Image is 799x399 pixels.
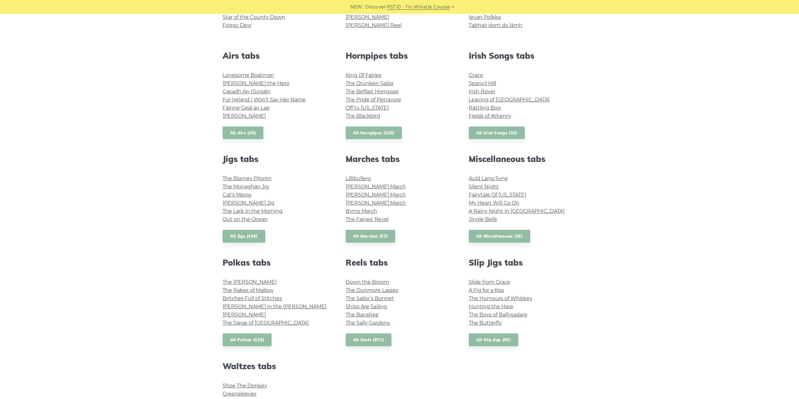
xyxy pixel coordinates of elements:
[223,105,270,111] a: Fáinne Geal an Lae
[346,208,377,214] a: Byrns March
[469,312,527,318] a: The Boys of Ballysadare
[469,80,496,86] a: Spancil Hill
[346,279,389,285] a: Down the Broom
[223,192,251,198] a: Cat’s Meow
[223,80,289,86] a: [PERSON_NAME] the Hero
[223,22,251,28] a: Foggy Dew
[223,287,273,293] a: The Rakes of Mallow
[223,333,272,346] a: All Polkas (129)
[223,200,274,206] a: [PERSON_NAME] Jig
[346,89,399,94] a: The Belfast Hornpipe
[346,97,401,103] a: The Pride of Petravore
[469,113,511,119] a: Fields of Athenry
[346,51,454,61] h2: Hornpipes tabs
[346,200,406,206] a: [PERSON_NAME] March
[469,208,564,214] a: A Rainy Night in [GEOGRAPHIC_DATA]
[469,320,502,326] a: The Butterfly
[223,279,277,285] a: The [PERSON_NAME]
[346,113,380,119] a: The Blackbird
[223,320,309,326] a: The Siege of [GEOGRAPHIC_DATA]
[346,72,381,78] a: King Of Fairies
[223,154,331,164] h2: Jigs tabs
[346,105,389,111] a: Off to [US_STATE]
[469,51,577,61] h2: Irish Songs tabs
[469,97,550,103] a: Leaving of [GEOGRAPHIC_DATA]
[223,72,274,78] a: Lonesome Boatman
[223,216,268,222] a: Out on the Ocean
[469,72,483,78] a: Grace
[469,279,510,285] a: Slide from Grace
[346,304,387,310] a: Ships Are Sailing
[346,312,379,318] a: The Banshee
[469,258,577,267] h2: Slip Jigs tabs
[223,304,327,310] a: [PERSON_NAME] in the [PERSON_NAME]
[223,127,264,139] a: All Airs (36)
[223,208,283,214] a: The Lark in the Morning
[469,333,518,346] a: All Slip Jigs (95)
[469,105,501,111] a: Rattling Bog
[346,295,394,301] a: The Sailor’s Bonnet
[469,200,519,206] a: My Heart Will Go On
[346,175,371,181] a: Lillibullero
[223,383,267,389] a: Shoe The Donkey
[223,97,306,103] a: For Ireland I Won’t Say Her Name
[223,113,266,119] a: [PERSON_NAME]
[346,333,392,346] a: All Reels (871)
[469,230,531,243] a: All Miscellaneous (16)
[223,295,282,301] a: Britches Full of Stitches
[223,14,285,20] a: Star of the County Down
[223,361,331,371] h2: Waltzes tabs
[346,14,389,20] a: [PERSON_NAME]
[387,3,450,11] a: PST10 - Tin Whistle Course
[469,127,525,139] a: All Irish Songs (32)
[469,89,495,94] a: Irish Rover
[346,216,389,222] a: The Fairies’ Revel
[223,184,269,190] a: The Monaghan Jig
[346,287,398,293] a: The Dunmore Lasses
[223,175,272,181] a: The Blarney Pilgrim
[469,304,513,310] a: Hunting the Hare
[469,184,499,190] a: Silent Night
[469,14,501,20] a: Ievan Polkka
[223,391,256,397] a: Greensleeves
[346,127,402,139] a: All Hornpipes (139)
[346,230,396,243] a: All Marches (37)
[346,80,394,86] a: The Drunken Sailor
[350,3,363,11] span: NEW:
[223,312,266,318] a: [PERSON_NAME]
[469,22,522,28] a: Tabhair dom do lámh
[346,258,454,267] h2: Reels tabs
[469,216,497,222] a: Jingle Bells
[469,192,526,198] a: Fairytale Of [US_STATE]
[346,192,406,198] a: [PERSON_NAME] March
[223,51,331,61] h2: Airs tabs
[223,258,331,267] h2: Polkas tabs
[469,175,508,181] a: Auld Lang Syne
[346,22,402,28] a: [PERSON_NAME] Reel
[346,154,454,164] h2: Marches tabs
[346,320,390,326] a: The Sally Gardens
[469,295,532,301] a: The Humours of Whiskey
[365,3,386,11] span: Discover
[469,287,504,293] a: A Fig for a Kiss
[346,184,406,190] a: [PERSON_NAME] March
[223,230,265,243] a: All Jigs (436)
[223,89,271,94] a: Casadh An tSúgáin
[469,154,577,164] h2: Miscellaneous tabs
